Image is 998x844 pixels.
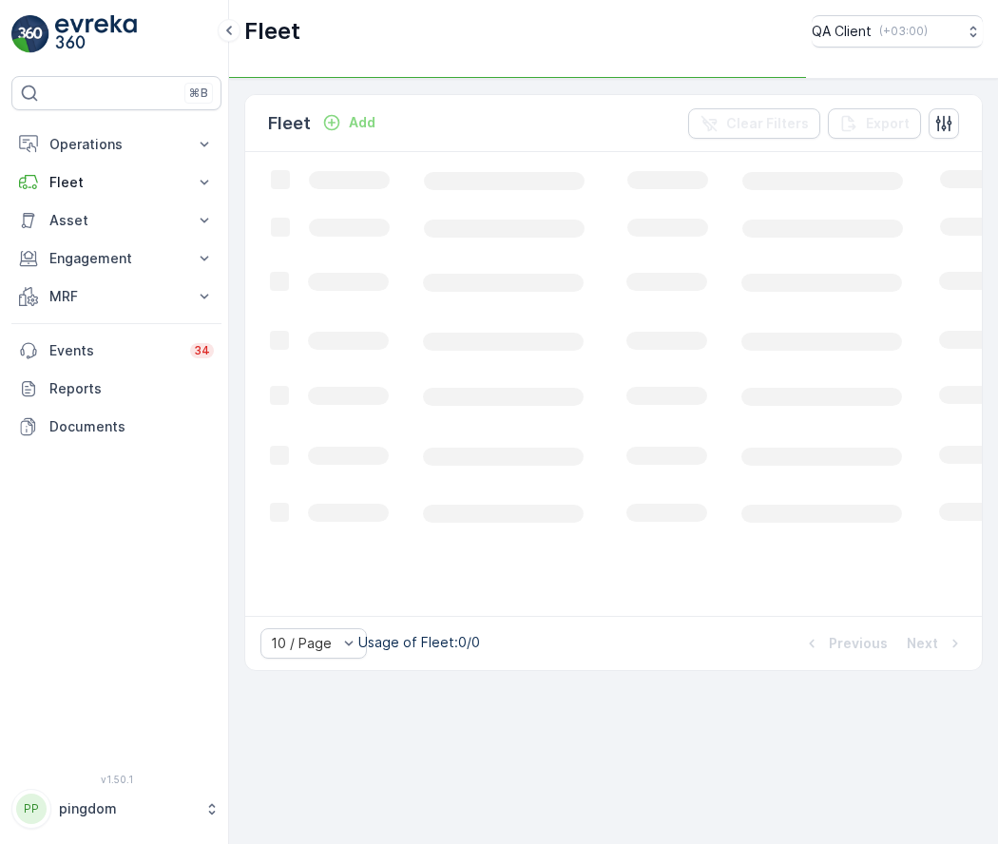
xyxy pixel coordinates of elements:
[189,86,208,101] p: ⌘B
[244,16,300,47] p: Fleet
[268,110,311,137] p: Fleet
[800,632,890,655] button: Previous
[358,633,480,652] p: Usage of Fleet : 0/0
[349,113,375,132] p: Add
[829,634,888,653] p: Previous
[49,417,214,436] p: Documents
[11,15,49,53] img: logo
[905,632,967,655] button: Next
[49,379,214,398] p: Reports
[49,341,179,360] p: Events
[49,211,183,230] p: Asset
[59,799,195,818] p: pingdom
[11,278,221,316] button: MRF
[812,15,983,48] button: QA Client(+03:00)
[11,125,221,163] button: Operations
[688,108,820,139] button: Clear Filters
[11,332,221,370] a: Events34
[315,111,383,134] button: Add
[49,135,183,154] p: Operations
[11,370,221,408] a: Reports
[194,343,210,358] p: 34
[879,24,928,39] p: ( +03:00 )
[11,240,221,278] button: Engagement
[55,15,137,53] img: logo_light-DOdMpM7g.png
[866,114,910,133] p: Export
[49,173,183,192] p: Fleet
[828,108,921,139] button: Export
[49,249,183,268] p: Engagement
[726,114,809,133] p: Clear Filters
[11,408,221,446] a: Documents
[11,774,221,785] span: v 1.50.1
[16,794,47,824] div: PP
[907,634,938,653] p: Next
[11,201,221,240] button: Asset
[11,163,221,201] button: Fleet
[49,287,183,306] p: MRF
[11,789,221,829] button: PPpingdom
[812,22,872,41] p: QA Client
